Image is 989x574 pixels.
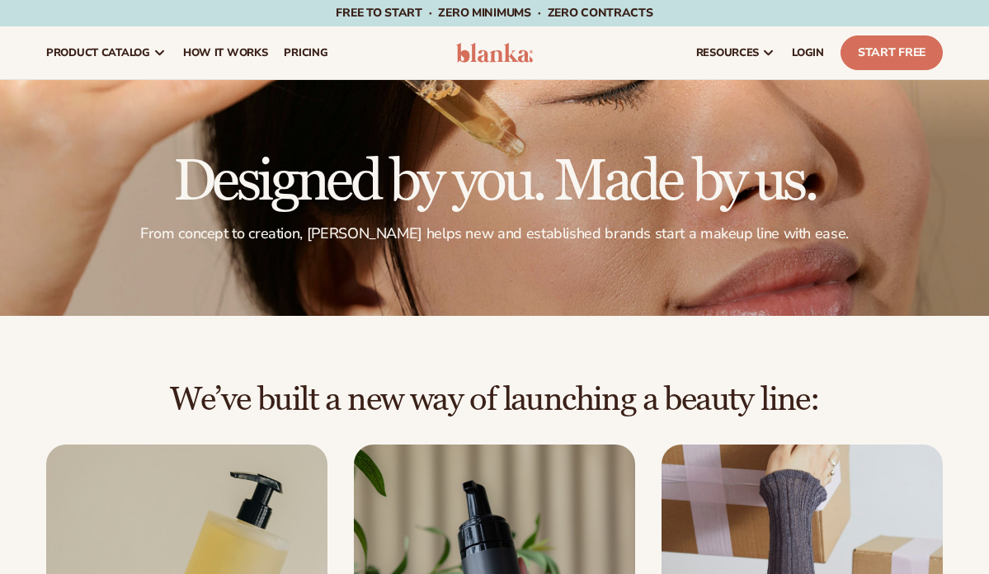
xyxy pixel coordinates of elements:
p: From concept to creation, [PERSON_NAME] helps new and established brands start a makeup line with... [46,224,943,243]
span: resources [696,46,759,59]
a: How It Works [175,26,276,79]
span: LOGIN [792,46,824,59]
a: LOGIN [784,26,832,79]
span: pricing [284,46,327,59]
h2: We’ve built a new way of launching a beauty line: [46,382,943,418]
a: pricing [276,26,336,79]
a: product catalog [38,26,175,79]
img: logo [456,43,534,63]
span: Free to start · ZERO minimums · ZERO contracts [336,5,652,21]
span: How It Works [183,46,268,59]
span: product catalog [46,46,150,59]
a: Start Free [841,35,943,70]
h1: Designed by you. Made by us. [46,153,943,211]
a: resources [688,26,784,79]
